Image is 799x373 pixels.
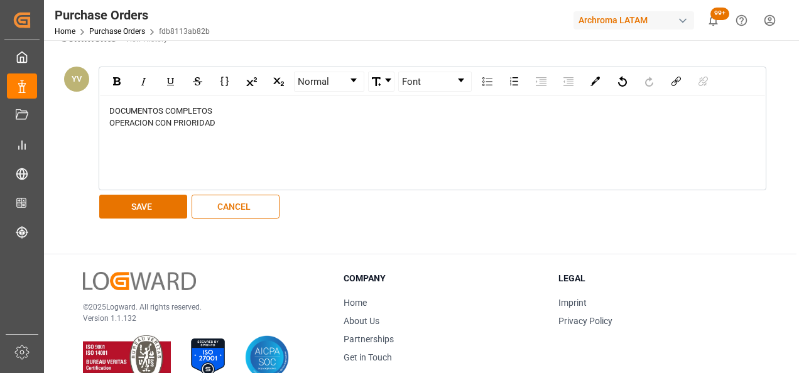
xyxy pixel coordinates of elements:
[558,298,587,308] a: Imprint
[344,298,367,308] a: Home
[611,72,633,91] div: Undo
[727,6,756,35] button: Help Center
[187,72,209,91] div: Strikethrough
[100,68,765,190] div: rdw-wrapper
[663,72,717,92] div: rdw-link-control
[609,72,663,92] div: rdw-history-control
[344,272,543,285] h3: Company
[573,8,699,32] button: Archroma LATAM
[160,72,182,91] div: Underline
[295,72,364,91] a: Block Type
[344,316,379,326] a: About Us
[214,72,236,91] div: Monospace
[557,72,579,91] div: Outdent
[558,316,612,326] a: Privacy Policy
[268,72,290,91] div: Subscript
[103,72,292,92] div: rdw-inline-control
[344,352,392,362] a: Get in Touch
[366,72,396,92] div: rdw-font-size-control
[638,72,660,91] div: Redo
[344,334,394,344] a: Partnerships
[55,27,75,36] a: Home
[402,75,421,89] span: Font
[55,6,210,24] div: Purchase Orders
[665,72,687,91] div: Link
[292,72,366,92] div: rdw-block-control
[83,301,312,313] p: © 2025 Logward. All rights reserved.
[83,272,196,290] img: Logward Logo
[100,68,765,96] div: rdw-toolbar
[558,272,758,285] h3: Legal
[133,72,155,91] div: Italic
[530,72,552,91] div: Indent
[476,72,498,91] div: Unordered
[692,72,714,91] div: Unlink
[298,75,329,89] span: Normal
[398,72,472,92] div: rdw-dropdown
[106,72,128,91] div: Bold
[710,8,729,20] span: 99+
[399,72,471,91] a: Font
[89,27,145,36] a: Purchase Orders
[99,195,187,219] button: SAVE
[109,106,212,116] span: DOCUMENTOS COMPLETOS
[109,105,756,129] div: rdw-editor
[474,72,582,92] div: rdw-list-control
[369,72,394,91] a: Font Size
[573,11,694,30] div: Archroma LATAM
[192,195,280,219] button: CANCEL
[72,74,82,84] span: YV
[83,313,312,324] p: Version 1.1.132
[396,72,474,92] div: rdw-font-family-control
[368,72,394,92] div: rdw-dropdown
[582,72,609,92] div: rdw-color-picker
[503,72,525,91] div: Ordered
[241,72,263,91] div: Superscript
[294,72,364,92] div: rdw-dropdown
[109,118,215,127] span: OPERACION CON PRIORIDAD
[699,6,727,35] button: show 100 new notifications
